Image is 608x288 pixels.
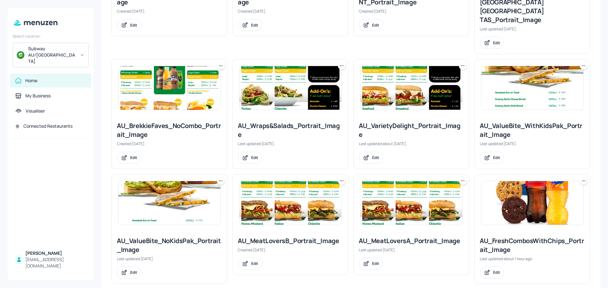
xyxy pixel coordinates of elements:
div: Created [DATE]. [238,9,343,14]
img: avatar [17,51,24,59]
div: My Business [25,93,51,99]
div: Edit [251,155,258,160]
div: Edit [251,22,258,28]
img: 2025-07-21-175305784259452h8b2m9a37.jpeg [239,66,341,110]
div: Created [DATE]. [359,9,464,14]
div: Last updated about 1 hour ago. [480,256,585,261]
div: Home [25,77,37,84]
img: 2025-07-18-1752818564986w6yhk3vjx2.jpeg [239,181,341,225]
div: Edit [493,40,500,46]
div: Edit [493,155,500,160]
div: AU_VarietyDelight_Portrait_Image [359,121,464,139]
div: Edit [372,155,379,160]
div: Edit [372,261,379,266]
div: [PERSON_NAME] [25,250,86,256]
div: Edit [493,270,500,275]
div: Last updated [DATE]. [117,256,222,261]
img: 2025-09-25-17587588937729nioi1xyxp.jpeg [481,66,583,110]
div: Created [DATE]. [117,9,222,14]
div: Select Location [13,34,89,39]
div: Last updated [DATE]. [238,141,343,146]
div: Connected Restaurants [23,123,73,129]
div: AU_BrekkieFaves_NoCombo_Portrait_Image [117,121,222,139]
div: Edit [251,261,258,266]
img: 2025-07-18-1752818564986w6yhk3vjx2.jpeg [360,181,462,225]
div: AU_MeatLoversA_Portrait_Image [359,236,464,245]
div: Last updated [DATE]. [480,26,585,32]
div: Last updated [DATE]. [480,141,585,146]
div: AU_Wraps&Salads_Portrait_Image [238,121,343,139]
div: Edit [130,22,137,28]
img: 2025-07-18-1752815679372ijvt6mkeq1.jpeg [118,66,220,110]
div: Visualiser [26,108,45,114]
div: AU_ValueBite_NoKidsPak_Portrait_Image [117,236,222,254]
div: Last updated about [DATE]. [359,141,464,146]
div: Subway AU/[GEOGRAPHIC_DATA] [28,46,76,64]
div: Edit [130,270,137,275]
div: Edit [130,155,137,160]
div: AU_ValueBite_WithKidsPak_Portrait_Image [480,121,585,139]
div: AU_MeatLoversB_Portrait_Image [238,236,343,245]
div: Last updated [DATE]. [359,247,464,253]
img: 2025-10-13-1760397505047kwwmurm5izi.jpeg [481,181,583,225]
div: Created [DATE]. [117,141,222,146]
img: 2025-08-26-17561808980876tg3enf18bp.jpeg [360,66,462,110]
div: [EMAIL_ADDRESS][DOMAIN_NAME] [25,256,86,269]
div: AU_FreshCombosWithChips_Portrait_Image [480,236,585,254]
div: Created [DATE]. [238,247,343,253]
div: Edit [372,22,379,28]
img: 2025-07-18-17528193516553b39uzvwtff.jpeg [118,181,220,225]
